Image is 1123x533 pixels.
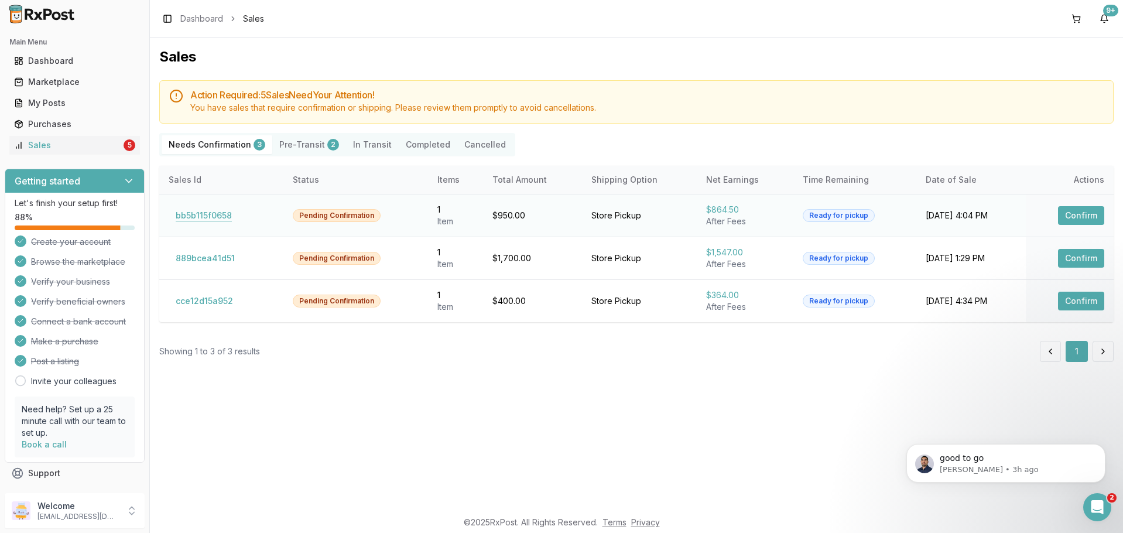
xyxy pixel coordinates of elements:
div: Pending Confirmation [293,295,381,307]
th: Actions [1026,166,1114,194]
span: 88 % [15,211,33,223]
div: 1 [437,204,474,216]
button: Feedback [5,484,145,505]
button: Pre-Transit [272,135,346,154]
th: Items [428,166,484,194]
div: Item [437,301,474,313]
th: Status [283,166,427,194]
a: Marketplace [9,71,140,93]
div: Showing 1 to 3 of 3 results [159,346,260,357]
div: [DATE] 4:04 PM [926,210,1016,221]
h5: Action Required: 5 Sale s Need Your Attention! [190,90,1104,100]
button: Support [5,463,145,484]
button: Needs Confirmation [162,135,272,154]
button: Confirm [1058,206,1104,225]
th: Shipping Option [582,166,697,194]
div: Sales [14,139,121,151]
div: $864.50 [706,204,784,216]
button: Completed [399,135,457,154]
p: [EMAIL_ADDRESS][DOMAIN_NAME] [37,512,119,521]
div: Purchases [14,118,135,130]
iframe: Intercom live chat [1083,493,1111,521]
div: 2 [327,139,339,151]
div: Pending Confirmation [293,209,381,222]
button: Marketplace [5,73,145,91]
a: Invite your colleagues [31,375,117,387]
div: [DATE] 4:34 PM [926,295,1016,307]
nav: breadcrumb [180,13,264,25]
button: cce12d15a952 [169,292,240,310]
div: 3 [254,139,265,151]
div: After Fees [706,216,784,227]
div: Store Pickup [591,210,687,221]
th: Date of Sale [916,166,1026,194]
div: Ready for pickup [803,209,875,222]
span: Sales [243,13,264,25]
th: Net Earnings [697,166,793,194]
div: $400.00 [492,295,573,307]
button: My Posts [5,94,145,112]
div: Marketplace [14,76,135,88]
div: 5 [124,139,135,151]
button: In Transit [346,135,399,154]
div: Item [437,258,474,270]
div: Store Pickup [591,295,687,307]
button: Confirm [1058,292,1104,310]
div: After Fees [706,301,784,313]
a: Dashboard [180,13,223,25]
span: Verify your business [31,276,110,288]
div: [DATE] 1:29 PM [926,252,1016,264]
iframe: Intercom notifications message [889,419,1123,501]
img: User avatar [12,501,30,520]
button: Confirm [1058,249,1104,268]
a: Dashboard [9,50,140,71]
img: RxPost Logo [5,5,80,23]
span: Make a purchase [31,336,98,347]
button: Purchases [5,115,145,134]
div: $1,700.00 [492,252,573,264]
h3: Getting started [15,174,80,188]
div: $950.00 [492,210,573,221]
div: Item [437,216,474,227]
h2: Main Menu [9,37,140,47]
div: Pending Confirmation [293,252,381,265]
th: Total Amount [483,166,582,194]
a: Book a call [22,439,67,449]
div: Ready for pickup [803,295,875,307]
p: Need help? Set up a 25 minute call with our team to set up. [22,404,128,439]
h1: Sales [159,47,1114,66]
span: Create your account [31,236,111,248]
span: Post a listing [31,356,79,367]
button: 9+ [1095,9,1114,28]
div: 1 [437,289,474,301]
span: Connect a bank account [31,316,126,327]
a: Privacy [631,517,660,527]
p: Welcome [37,500,119,512]
p: Let's finish your setup first! [15,197,135,209]
button: Cancelled [457,135,513,154]
div: $1,547.00 [706,247,784,258]
div: You have sales that require confirmation or shipping. Please review them promptly to avoid cancel... [190,102,1104,114]
div: Dashboard [14,55,135,67]
a: My Posts [9,93,140,114]
div: Store Pickup [591,252,687,264]
span: Verify beneficial owners [31,296,125,307]
th: Sales Id [159,166,283,194]
span: Browse the marketplace [31,256,125,268]
div: $364.00 [706,289,784,301]
button: 1 [1066,341,1088,362]
div: Ready for pickup [803,252,875,265]
span: 2 [1107,493,1117,503]
div: 1 [437,247,474,258]
button: 889bcea41d51 [169,249,242,268]
button: bb5b115f0658 [169,206,239,225]
div: 9+ [1103,5,1118,16]
a: Terms [602,517,626,527]
div: My Posts [14,97,135,109]
button: Dashboard [5,52,145,70]
a: Purchases [9,114,140,135]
